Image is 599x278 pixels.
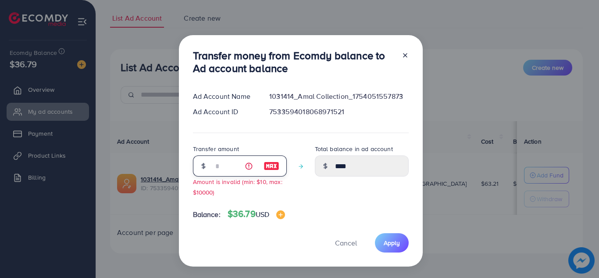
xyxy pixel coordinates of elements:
[324,233,368,252] button: Cancel
[335,238,357,248] span: Cancel
[228,209,285,220] h4: $36.79
[186,107,263,117] div: Ad Account ID
[186,91,263,101] div: Ad Account Name
[262,107,415,117] div: 7533594018068971521
[264,161,279,171] img: image
[315,144,393,153] label: Total balance in ad account
[256,209,269,219] span: USD
[375,233,409,252] button: Apply
[276,210,285,219] img: image
[384,238,400,247] span: Apply
[193,177,282,196] small: Amount is invalid (min: $10, max: $10000)
[193,209,221,220] span: Balance:
[262,91,415,101] div: 1031414_Amal Collection_1754051557873
[193,144,239,153] label: Transfer amount
[193,49,395,75] h3: Transfer money from Ecomdy balance to Ad account balance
